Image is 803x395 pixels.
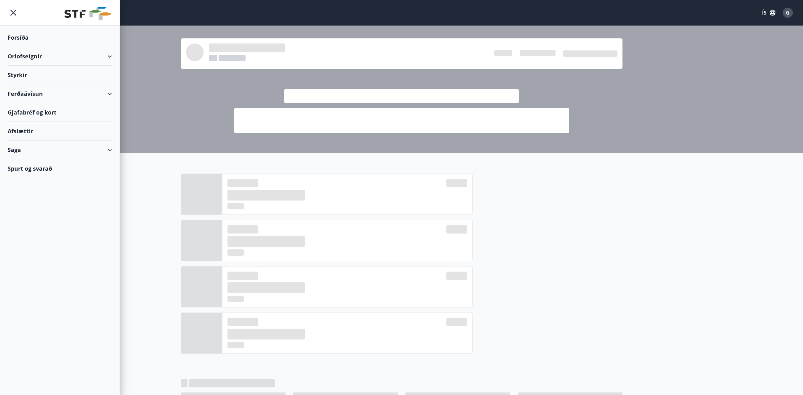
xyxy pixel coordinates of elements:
[8,66,112,84] div: Styrkir
[8,7,19,18] button: menu
[8,84,112,103] div: Ferðaávísun
[8,47,112,66] div: Orlofseignir
[8,28,112,47] div: Forsíða
[64,7,112,20] img: union_logo
[780,5,795,20] button: G
[759,7,779,18] button: ÍS
[786,9,790,16] span: G
[8,141,112,159] div: Saga
[8,103,112,122] div: Gjafabréf og kort
[8,159,112,178] div: Spurt og svarað
[8,122,112,141] div: Afslættir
